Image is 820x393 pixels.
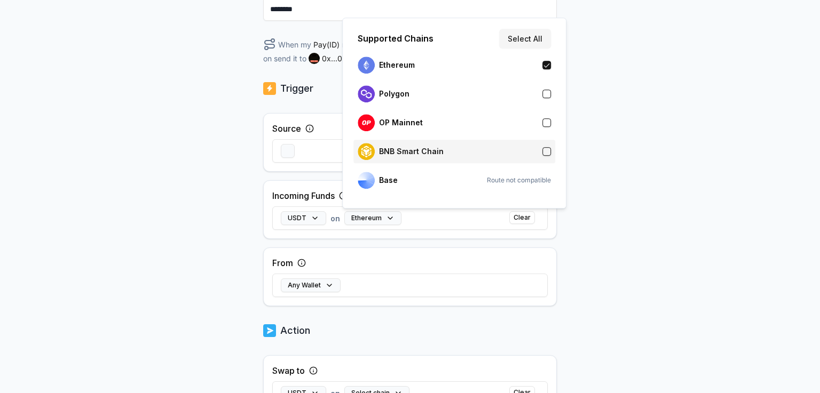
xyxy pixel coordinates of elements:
[263,81,276,96] img: logo
[263,38,557,64] div: When my receives on swap to on send it to
[358,172,375,189] img: logo
[272,364,305,377] label: Swap to
[281,211,326,225] button: USDT
[487,176,551,185] span: Route not compatible
[322,53,349,64] span: 0x...0x .
[344,211,401,225] button: Ethereum
[358,32,433,45] p: Supported Chains
[509,211,535,224] button: Clear
[263,323,276,338] img: logo
[379,147,444,156] p: BNB Smart Chain
[280,323,310,338] p: Action
[358,114,375,131] img: logo
[330,213,340,224] span: on
[358,85,375,102] img: logo
[499,29,551,48] button: Select All
[281,278,341,292] button: Any Wallet
[379,118,423,127] p: OP Mainnet
[272,122,301,135] label: Source
[272,256,293,269] label: From
[280,81,313,96] p: Trigger
[272,189,335,202] label: Incoming Funds
[358,57,375,74] img: logo
[313,39,340,50] span: Pay(ID)
[379,90,409,98] p: Polygon
[342,18,566,208] div: Ethereum
[358,143,375,160] img: logo
[379,176,398,185] p: Base
[379,61,415,69] p: Ethereum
